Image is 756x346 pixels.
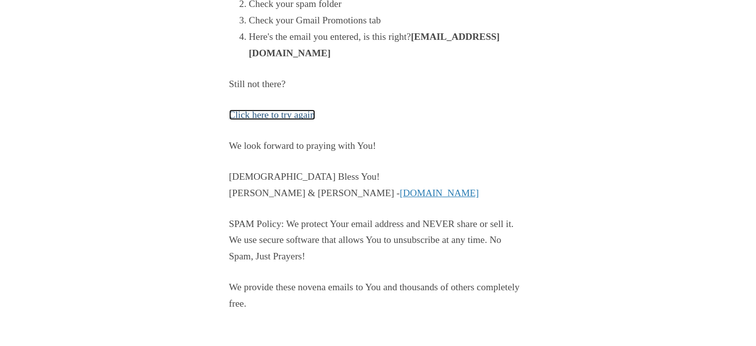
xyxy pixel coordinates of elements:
[249,31,500,58] strong: [EMAIL_ADDRESS][DOMAIN_NAME]
[229,138,527,154] p: We look forward to praying with You!
[249,29,527,62] li: Here's the email you entered, is this right?
[229,110,315,120] a: Click here to try again
[229,216,527,265] p: SPAM Policy: We protect Your email address and NEVER share or sell it. We use secure software tha...
[229,76,527,93] p: Still not there?
[400,188,479,198] a: [DOMAIN_NAME]
[229,169,527,202] p: [DEMOGRAPHIC_DATA] Bless You! [PERSON_NAME] & [PERSON_NAME] -
[249,12,527,29] li: Check your Gmail Promotions tab
[229,279,527,312] p: We provide these novena emails to You and thousands of others completely free.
